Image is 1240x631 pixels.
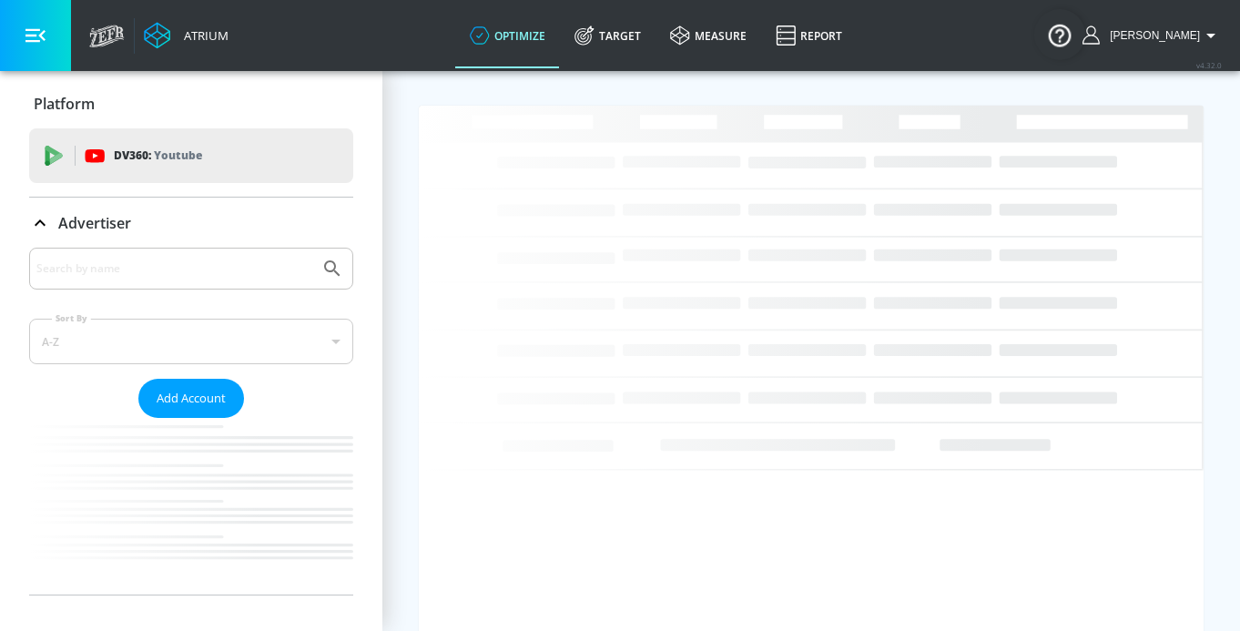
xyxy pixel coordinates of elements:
[1196,60,1222,70] span: v 4.32.0
[560,3,656,68] a: Target
[34,94,95,114] p: Platform
[29,128,353,183] div: DV360: Youtube
[761,3,857,68] a: Report
[36,257,312,280] input: Search by name
[144,22,229,49] a: Atrium
[154,146,202,165] p: Youtube
[29,248,353,595] div: Advertiser
[1103,29,1200,42] span: login as: emily.shoemaker@zefr.com
[29,78,353,129] div: Platform
[157,388,226,409] span: Add Account
[58,213,131,233] p: Advertiser
[29,319,353,364] div: A-Z
[177,27,229,44] div: Atrium
[455,3,560,68] a: optimize
[1034,9,1085,60] button: Open Resource Center
[29,198,353,249] div: Advertiser
[656,3,761,68] a: measure
[138,379,244,418] button: Add Account
[29,418,353,595] nav: list of Advertiser
[52,312,91,324] label: Sort By
[114,146,202,166] p: DV360:
[1082,25,1222,46] button: [PERSON_NAME]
